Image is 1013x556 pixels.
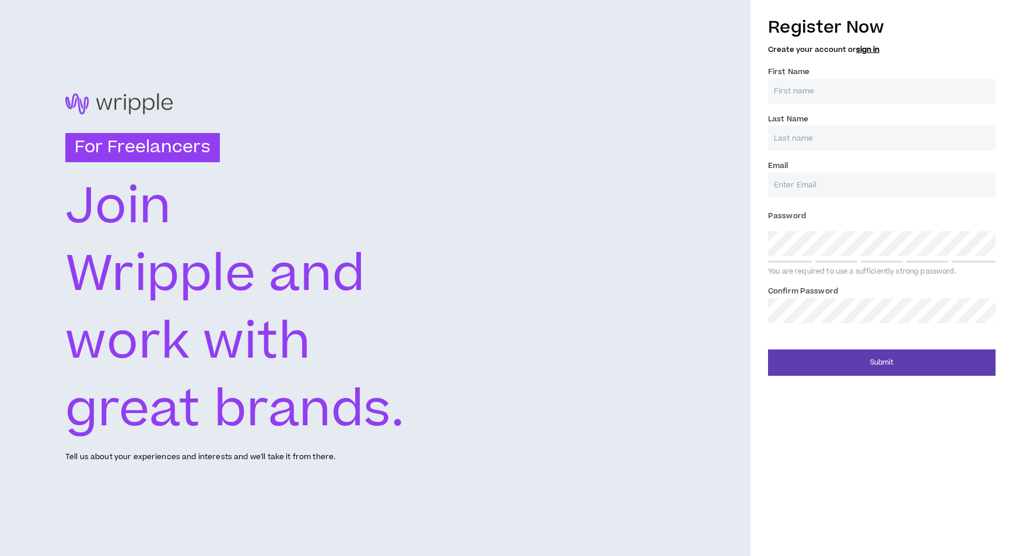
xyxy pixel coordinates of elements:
[768,110,808,128] label: Last Name
[768,267,996,277] div: You are required to use a sufficiently strong password.
[768,349,996,376] button: Submit
[768,62,809,81] label: First Name
[768,282,838,300] label: Confirm Password
[768,15,996,40] h3: Register Now
[65,172,171,242] text: Join
[65,240,365,310] text: Wripple and
[768,125,996,151] input: Last name
[768,79,996,104] input: First name
[768,156,788,175] label: Email
[65,307,311,377] text: work with
[768,46,996,54] h5: Create your account or
[768,211,806,221] span: Password
[768,173,996,198] input: Enter Email
[65,375,404,445] text: great brands.
[65,133,220,162] h3: For Freelancers
[856,44,879,55] a: sign in
[65,452,335,463] p: Tell us about your experiences and interests and we'll take it from there.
